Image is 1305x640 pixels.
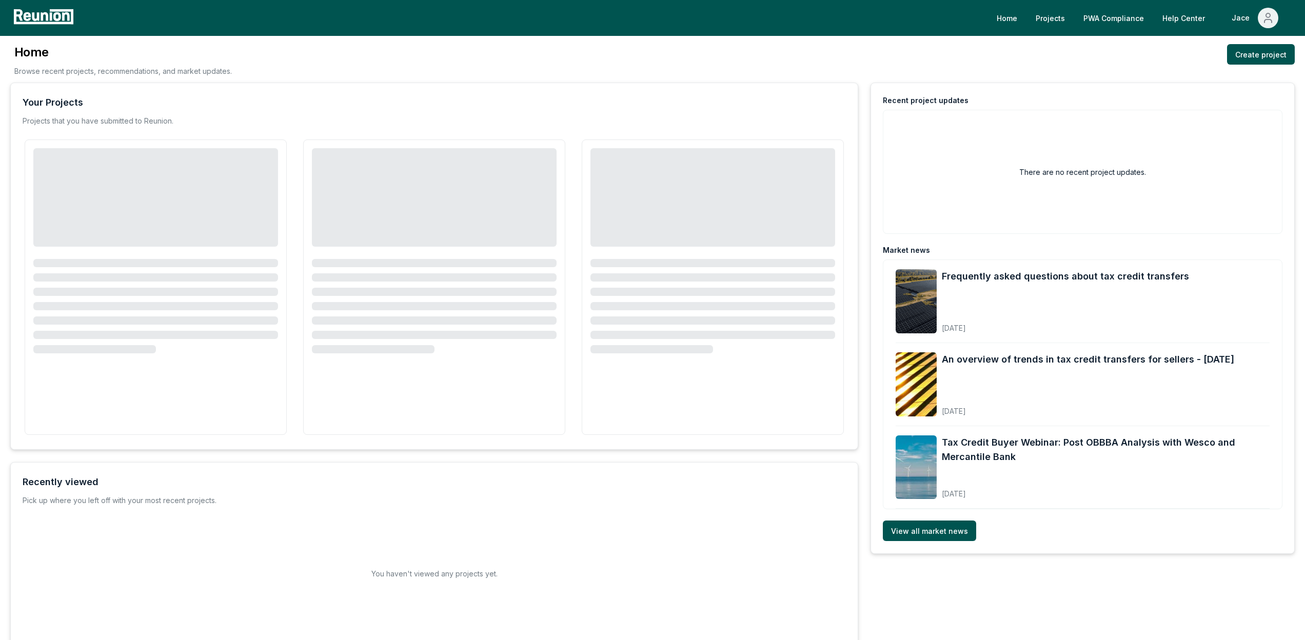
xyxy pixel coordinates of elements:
[942,481,1270,499] div: [DATE]
[896,269,937,333] img: Frequently asked questions about tax credit transfers
[23,116,173,126] p: Projects that you have submitted to Reunion.
[883,95,968,106] div: Recent project updates
[942,398,1234,416] div: [DATE]
[883,521,976,541] a: View all market news
[23,495,216,506] div: Pick up where you left off with your most recent projects.
[1232,8,1254,28] div: Jace
[1227,44,1295,65] a: Create project
[1075,8,1152,28] a: PWA Compliance
[942,269,1189,284] a: Frequently asked questions about tax credit transfers
[883,245,930,255] div: Market news
[14,66,232,76] p: Browse recent projects, recommendations, and market updates.
[896,352,937,416] img: An overview of trends in tax credit transfers for sellers - September 2025
[1027,8,1073,28] a: Projects
[988,8,1025,28] a: Home
[371,568,498,579] h2: You haven't viewed any projects yet.
[23,95,83,110] div: Your Projects
[23,475,98,489] div: Recently viewed
[1223,8,1287,28] button: Jace
[942,315,1189,333] div: [DATE]
[1019,167,1146,177] h2: There are no recent project updates.
[942,352,1234,367] a: An overview of trends in tax credit transfers for sellers - [DATE]
[942,435,1270,464] a: Tax Credit Buyer Webinar: Post OBBBA Analysis with Wesco and Mercantile Bank
[896,435,937,499] img: Tax Credit Buyer Webinar: Post OBBBA Analysis with Wesco and Mercantile Bank
[14,44,232,61] h3: Home
[1154,8,1213,28] a: Help Center
[988,8,1295,28] nav: Main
